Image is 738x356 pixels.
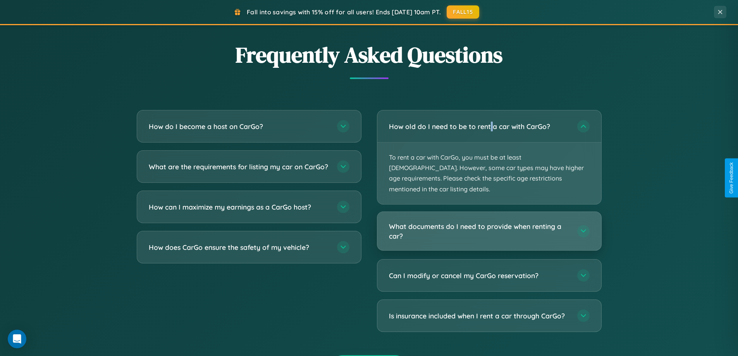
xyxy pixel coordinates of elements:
h2: Frequently Asked Questions [137,40,602,70]
h3: Can I modify or cancel my CarGo reservation? [389,271,569,280]
h3: What are the requirements for listing my car on CarGo? [149,162,329,172]
h3: How does CarGo ensure the safety of my vehicle? [149,242,329,252]
h3: Is insurance included when I rent a car through CarGo? [389,311,569,321]
p: To rent a car with CarGo, you must be at least [DEMOGRAPHIC_DATA]. However, some car types may ha... [377,143,601,204]
h3: How can I maximize my earnings as a CarGo host? [149,202,329,212]
h3: What documents do I need to provide when renting a car? [389,222,569,241]
div: Give Feedback [729,162,734,194]
h3: How old do I need to be to rent a car with CarGo? [389,122,569,131]
button: FALL15 [447,5,479,19]
h3: How do I become a host on CarGo? [149,122,329,131]
span: Fall into savings with 15% off for all users! Ends [DATE] 10am PT. [247,8,441,16]
div: Open Intercom Messenger [8,330,26,348]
